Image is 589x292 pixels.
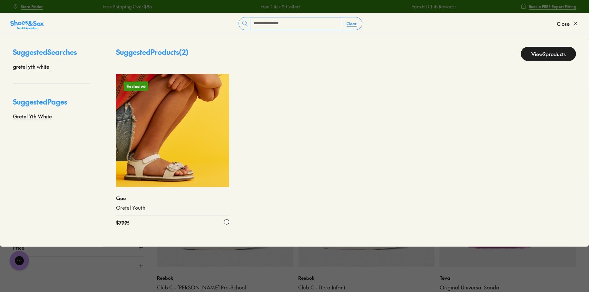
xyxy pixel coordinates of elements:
button: Close [557,16,579,31]
a: Free Shipping Over $85 [103,3,152,10]
p: Reebok [299,275,435,281]
a: gretel yth white [13,63,49,70]
p: Suggested Pages [13,96,90,112]
span: $ 79.95 [116,219,129,226]
span: Book a FREE Expert Fitting [529,4,576,9]
span: Price [13,244,25,251]
p: Teva [440,275,576,281]
a: Shoes &amp; Sox [10,18,44,29]
a: Book a FREE Expert Fitting [521,1,576,12]
img: SNS_Logo_Responsive.svg [10,20,44,30]
a: Exclusive [116,74,229,187]
iframe: Gorgias live chat messenger [6,249,32,273]
span: Close [557,20,570,27]
span: Store Finder [21,4,43,9]
span: ( 2 ) [179,47,189,57]
a: Store Finder [13,1,43,12]
a: Original Universal Sandal [440,284,576,291]
p: Suggested Searches [13,47,90,63]
a: Earn Fit Club Rewards [411,3,456,10]
a: Club C - Dora Infant [299,284,435,291]
p: Suggested Products [116,47,189,61]
a: Gretel Youth [116,204,229,211]
a: View2products [521,47,576,61]
a: Free Click & Collect [261,3,301,10]
p: Reebok [157,275,293,281]
a: Gretel Yth White [13,112,52,120]
p: Ciao [116,195,229,202]
a: Club C - [PERSON_NAME] Pre-School [157,284,293,291]
button: Size [13,257,144,275]
button: Clear [342,18,362,29]
p: Exclusive [124,82,148,91]
button: Price [13,238,144,257]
